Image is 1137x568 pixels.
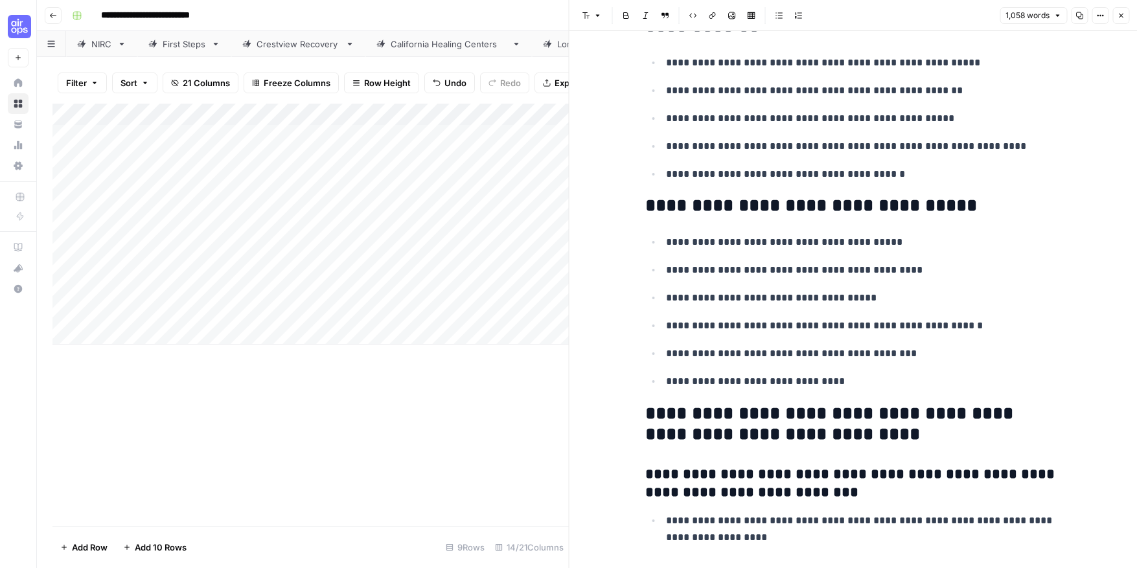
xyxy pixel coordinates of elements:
a: Settings [8,155,29,176]
button: Workspace: Cohort 4 [8,10,29,43]
span: Undo [444,76,466,89]
a: Your Data [8,114,29,135]
a: Longleaf [532,31,617,57]
button: Row Height [344,73,419,93]
button: 1,058 words [1000,7,1067,24]
span: Sort [121,76,137,89]
div: NIRC [91,38,112,51]
div: What's new? [8,258,28,278]
span: Add 10 Rows [135,541,187,554]
div: 14/21 Columns [490,537,569,558]
button: What's new? [8,258,29,278]
button: Add 10 Rows [115,537,194,558]
span: Filter [66,76,87,89]
a: AirOps Academy [8,237,29,258]
a: Browse [8,93,29,114]
button: Sort [112,73,157,93]
a: Crestview Recovery [231,31,365,57]
a: Usage [8,135,29,155]
span: Freeze Columns [264,76,330,89]
div: Longleaf [557,38,592,51]
button: Add Row [52,537,115,558]
span: Row Height [364,76,411,89]
button: Filter [58,73,107,93]
div: First Steps [163,38,206,51]
button: Export CSV [534,73,609,93]
span: 1,058 words [1005,10,1050,21]
span: Add Row [72,541,108,554]
img: Cohort 4 Logo [8,15,31,38]
div: 9 Rows [441,537,490,558]
button: Help + Support [8,278,29,299]
button: Freeze Columns [244,73,339,93]
div: [US_STATE] Healing Centers [391,38,507,51]
span: 21 Columns [183,76,230,89]
button: Undo [424,73,475,93]
a: First Steps [137,31,231,57]
a: [US_STATE] Healing Centers [365,31,532,57]
a: NIRC [66,31,137,57]
div: Crestview Recovery [257,38,340,51]
button: Redo [480,73,529,93]
a: Home [8,73,29,93]
span: Export CSV [555,76,601,89]
span: Redo [500,76,521,89]
button: 21 Columns [163,73,238,93]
